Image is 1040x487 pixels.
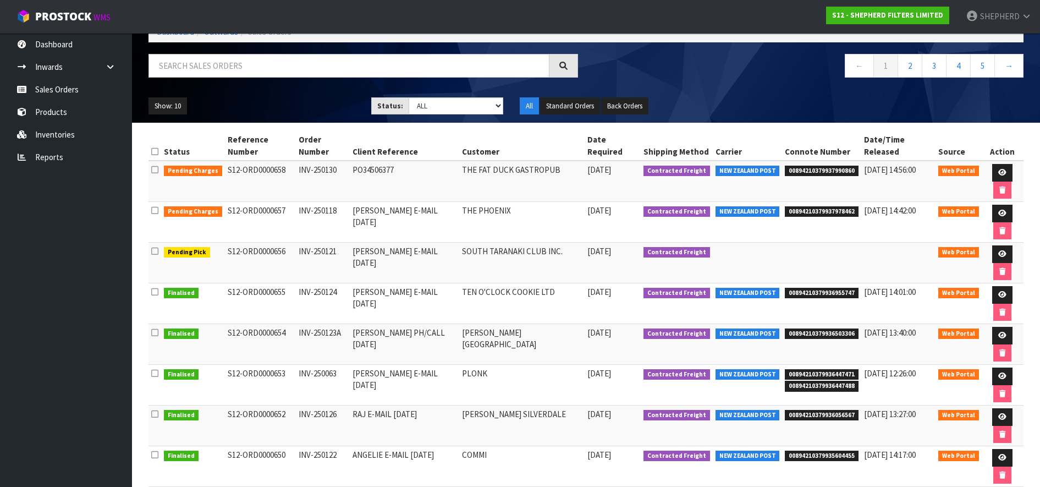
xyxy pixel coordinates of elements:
[643,329,710,340] span: Contracted Freight
[938,206,979,217] span: Web Portal
[785,451,859,462] span: 00894210379935604455
[643,247,710,258] span: Contracted Freight
[459,446,585,487] td: COMMI
[587,246,611,256] span: [DATE]
[459,283,585,324] td: TEN O'CLOCK COOKIE LTD
[296,406,350,446] td: INV-250126
[936,131,982,161] th: Source
[164,369,199,380] span: Finalised
[350,202,459,243] td: [PERSON_NAME] E-MAIL [DATE]
[350,131,459,161] th: Client Reference
[225,131,296,161] th: Reference Number
[864,205,916,216] span: [DATE] 14:42:00
[225,161,296,202] td: S12-ORD0000658
[643,288,710,299] span: Contracted Freight
[864,165,916,175] span: [DATE] 14:56:00
[225,243,296,283] td: S12-ORD0000656
[861,131,936,161] th: Date/Time Released
[873,54,898,78] a: 1
[716,288,780,299] span: NEW ZEALAND POST
[296,283,350,324] td: INV-250124
[587,450,611,460] span: [DATE]
[350,406,459,446] td: RAJ E-MAIL [DATE]
[164,206,222,217] span: Pending Charges
[16,9,30,23] img: cube-alt.png
[785,381,859,392] span: 00894210379936447488
[864,327,916,338] span: [DATE] 13:40:00
[148,97,187,115] button: Show: 10
[587,205,611,216] span: [DATE]
[716,369,780,380] span: NEW ZEALAND POST
[938,410,979,421] span: Web Portal
[459,365,585,406] td: PLONK
[459,243,585,283] td: SOUTH TARANAKI CLUB INC.
[225,446,296,487] td: S12-ORD0000650
[994,54,1024,78] a: →
[296,161,350,202] td: INV-250130
[785,329,859,340] span: 00894210379936503306
[164,410,199,421] span: Finalised
[938,369,979,380] span: Web Portal
[520,97,539,115] button: All
[643,369,710,380] span: Contracted Freight
[459,131,585,161] th: Customer
[898,54,922,78] a: 2
[970,54,995,78] a: 5
[938,329,979,340] span: Web Portal
[164,329,199,340] span: Finalised
[785,288,859,299] span: 00894210379936955747
[643,206,710,217] span: Contracted Freight
[350,365,459,406] td: [PERSON_NAME] E-MAIL [DATE]
[164,288,199,299] span: Finalised
[459,202,585,243] td: THE PHOENIX
[225,202,296,243] td: S12-ORD0000657
[225,324,296,365] td: S12-ORD0000654
[864,368,916,379] span: [DATE] 12:26:00
[148,54,549,78] input: Search sales orders
[864,450,916,460] span: [DATE] 14:17:00
[296,446,350,487] td: INV-250122
[864,287,916,297] span: [DATE] 14:01:00
[785,410,859,421] span: 00894210379936056567
[93,12,111,23] small: WMS
[350,161,459,202] td: PO34506377
[980,11,1020,21] span: SHEPHERD
[785,166,859,177] span: 00894210379937990860
[164,247,210,258] span: Pending Pick
[459,161,585,202] td: THE FAT DUCK GASTROPUB
[350,324,459,365] td: [PERSON_NAME] PH/CALL [DATE]
[296,243,350,283] td: INV-250121
[587,327,611,338] span: [DATE]
[35,9,91,24] span: ProStock
[296,202,350,243] td: INV-250118
[716,166,780,177] span: NEW ZEALAND POST
[782,131,861,161] th: Connote Number
[641,131,713,161] th: Shipping Method
[643,410,710,421] span: Contracted Freight
[716,451,780,462] span: NEW ZEALAND POST
[161,131,225,161] th: Status
[845,54,874,78] a: ←
[587,368,611,379] span: [DATE]
[716,206,780,217] span: NEW ZEALAND POST
[785,206,859,217] span: 00894210379937978462
[459,324,585,365] td: [PERSON_NAME][GEOGRAPHIC_DATA]
[459,406,585,446] td: [PERSON_NAME] SILVERDALE
[938,166,979,177] span: Web Portal
[225,365,296,406] td: S12-ORD0000653
[832,10,943,20] strong: S12 - SHEPHERD FILTERS LIMITED
[225,283,296,324] td: S12-ORD0000655
[164,451,199,462] span: Finalised
[716,329,780,340] span: NEW ZEALAND POST
[377,101,403,111] strong: Status:
[938,451,979,462] span: Web Portal
[938,288,979,299] span: Web Portal
[785,369,859,380] span: 00894210379936447471
[713,131,783,161] th: Carrier
[540,97,600,115] button: Standard Orders
[643,451,710,462] span: Contracted Freight
[585,131,641,161] th: Date Required
[350,283,459,324] td: [PERSON_NAME] E-MAIL [DATE]
[982,131,1024,161] th: Action
[350,446,459,487] td: ANGELIE E-MAIL [DATE]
